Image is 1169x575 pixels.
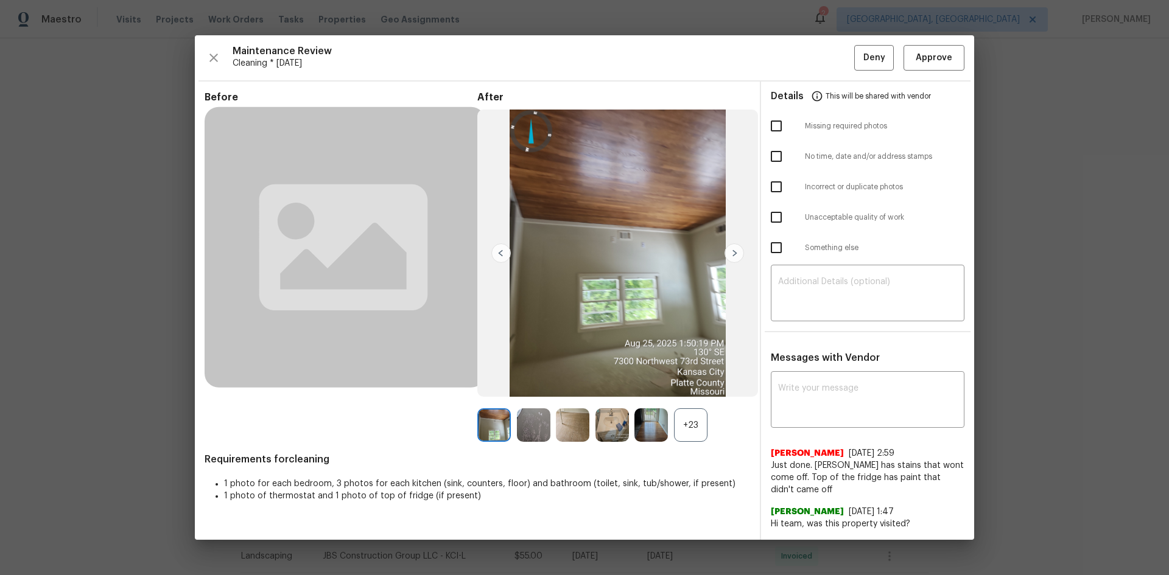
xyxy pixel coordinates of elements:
li: 1 photo for each bedroom, 3 photos for each kitchen (sink, counters, floor) and bathroom (toilet,... [224,478,750,490]
div: No time, date and/or address stamps [761,141,974,172]
button: Deny [854,45,894,71]
span: Hi team, was this property visited? [771,518,964,530]
span: [DATE] 2:59 [849,449,894,458]
span: Maintenance Review [233,45,854,57]
span: Incorrect or duplicate photos [805,182,964,192]
button: Approve [904,45,964,71]
span: Just done. [PERSON_NAME] has stains that wont come off. Top of the fridge has paint that didn't c... [771,459,964,496]
span: [PERSON_NAME] [771,506,844,518]
span: Details [771,82,804,111]
span: Deny [863,51,885,66]
span: No time, date and/or address stamps [805,152,964,162]
span: Requirements for cleaning [205,453,750,465]
span: This will be shared with vendor [826,82,931,111]
img: right-chevron-button-url [725,243,744,263]
span: Before [205,91,477,103]
div: Incorrect or duplicate photos [761,172,974,202]
span: [PERSON_NAME] [771,447,844,459]
div: +23 [674,408,707,442]
img: left-chevron-button-url [491,243,511,263]
span: Something else [805,243,964,253]
span: [DATE] 1:47 [849,507,894,516]
span: Missing required photos [805,121,964,131]
span: Cleaning * [DATE] [233,57,854,69]
span: Messages with Vendor [771,353,880,363]
div: Unacceptable quality of work [761,202,974,232]
span: After [477,91,750,103]
div: Something else [761,232,974,263]
li: 1 photo of thermostat and 1 photo of top of fridge (if present) [224,490,750,502]
span: Approve [916,51,952,66]
div: Missing required photos [761,111,974,141]
span: Unacceptable quality of work [805,212,964,223]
